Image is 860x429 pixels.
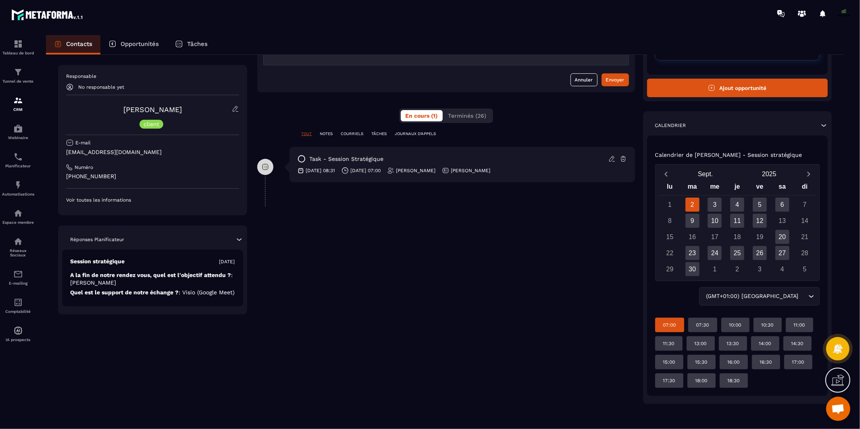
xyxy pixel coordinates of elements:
div: 3 [708,198,722,212]
p: Planificateur [2,164,34,168]
p: 10:30 [762,322,774,328]
div: 2 [685,198,700,212]
p: 14:00 [759,340,771,347]
p: Voir toutes les informations [66,197,239,203]
button: Open months overlay [674,167,737,181]
p: 17:30 [663,377,675,384]
p: Réponses Planificateur [70,236,124,243]
p: [EMAIL_ADDRESS][DOMAIN_NAME] [66,148,239,156]
p: Tunnel de vente [2,79,34,83]
p: COURRIELS [341,131,364,137]
div: 6 [775,198,789,212]
p: Opportunités [121,40,159,48]
p: 13:30 [727,340,739,347]
div: 4 [775,262,789,276]
div: Calendar days [659,198,816,276]
p: Numéro [75,164,93,171]
p: 07:30 [696,322,709,328]
div: 29 [663,262,677,276]
button: Open years overlay [737,167,801,181]
input: Search for option [800,292,806,301]
p: Webinaire [2,135,34,140]
div: ma [681,181,704,195]
img: formation [13,96,23,105]
p: 16:00 [728,359,740,365]
p: 18:00 [695,377,708,384]
p: Calendrier de [PERSON_NAME] - Session stratégique [655,152,802,158]
div: me [704,181,726,195]
p: [PHONE_NUMBER] [66,173,239,180]
a: Opportunités [100,35,167,54]
div: 2 [730,262,744,276]
img: email [13,269,23,279]
div: 26 [753,246,767,260]
div: 7 [798,198,812,212]
div: 17 [708,230,722,244]
p: TÂCHES [372,131,387,137]
div: 19 [753,230,767,244]
img: automations [13,180,23,190]
div: di [793,181,816,195]
div: 9 [685,214,700,228]
div: 24 [708,246,722,260]
a: formationformationTableau de bord [2,33,34,61]
img: social-network [13,237,23,246]
button: Next month [801,169,816,179]
p: TOUT [302,131,312,137]
div: 11 [730,214,744,228]
div: 1 [708,262,722,276]
p: [DATE] 07:00 [351,167,381,174]
p: IA prospects [2,337,34,342]
a: automationsautomationsWebinaire [2,118,34,146]
button: Ajout opportunité [647,79,828,97]
div: 8 [663,214,677,228]
p: CRM [2,107,34,112]
img: formation [13,67,23,77]
div: lu [659,181,681,195]
p: E-mail [75,140,91,146]
p: Calendrier [655,122,686,129]
a: schedulerschedulerPlanificateur [2,146,34,174]
div: sa [771,181,793,195]
p: 11:30 [663,340,675,347]
div: 3 [753,262,767,276]
img: scheduler [13,152,23,162]
div: 23 [685,246,700,260]
img: formation [13,39,23,49]
div: 20 [775,230,789,244]
p: Quel est le support de notre échange ? [70,289,235,296]
p: 15:30 [695,359,708,365]
span: En cours (1) [406,112,438,119]
p: 11:00 [794,322,805,328]
div: 12 [753,214,767,228]
div: je [726,181,749,195]
div: 28 [798,246,812,260]
span: Terminés (26) [448,112,487,119]
a: Contacts [46,35,100,54]
p: Réseaux Sociaux [2,248,34,257]
div: 21 [798,230,812,244]
span: : Visio (Google Meet) [179,289,235,296]
p: 14:30 [791,340,804,347]
div: 5 [753,198,767,212]
p: Espace membre [2,220,34,225]
p: Automatisations [2,192,34,196]
p: 16:30 [760,359,772,365]
a: automationsautomationsEspace membre [2,202,34,231]
div: 14 [798,214,812,228]
a: social-networksocial-networkRéseaux Sociaux [2,231,34,263]
a: automationsautomationsAutomatisations [2,174,34,202]
a: Tâches [167,35,216,54]
div: 18 [730,230,744,244]
button: En cours (1) [401,110,443,121]
p: Tableau de bord [2,51,34,55]
p: 13:00 [695,340,707,347]
p: [PERSON_NAME] [451,167,491,174]
p: Tâches [187,40,208,48]
a: formationformationCRM [2,90,34,118]
div: 16 [685,230,700,244]
div: 25 [730,246,744,260]
p: A la fin de notre rendez vous, quel est l'objectif attendu ? [70,271,235,287]
p: 15:00 [663,359,675,365]
p: 10:00 [729,322,741,328]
